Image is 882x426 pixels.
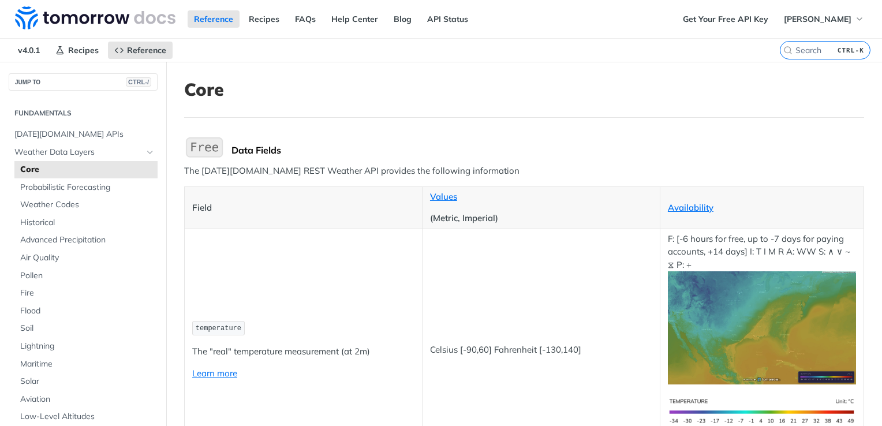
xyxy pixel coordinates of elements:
span: Soil [20,323,155,334]
a: Solar [14,373,158,390]
p: The [DATE][DOMAIN_NAME] REST Weather API provides the following information [184,165,864,178]
a: Historical [14,214,158,231]
span: Low-Level Altitudes [20,411,155,423]
img: Tomorrow.io Weather API Docs [15,6,175,29]
span: Weather Data Layers [14,147,143,158]
span: Expand image [668,405,856,416]
a: Reference [188,10,240,28]
span: Air Quality [20,252,155,264]
span: Fire [20,287,155,299]
a: Lightning [14,338,158,355]
span: Lightning [20,341,155,352]
p: Celsius [-90,60] Fahrenheit [-130,140] [430,343,652,357]
svg: Search [783,46,793,55]
div: Data Fields [231,144,864,156]
a: Low-Level Altitudes [14,408,158,425]
span: [PERSON_NAME] [784,14,851,24]
a: Reference [108,42,173,59]
p: (Metric, Imperial) [430,212,652,225]
span: Probabilistic Forecasting [20,182,155,193]
span: temperature [196,324,241,332]
a: Recipes [242,10,286,28]
span: Reference [127,45,166,55]
span: Weather Codes [20,199,155,211]
button: [PERSON_NAME] [778,10,870,28]
a: Weather Data LayersHide subpages for Weather Data Layers [9,144,158,161]
a: Advanced Precipitation [14,231,158,249]
button: Hide subpages for Weather Data Layers [145,148,155,157]
kbd: CTRL-K [835,44,867,56]
span: Advanced Precipitation [20,234,155,246]
a: Get Your Free API Key [677,10,775,28]
span: Core [20,164,155,175]
span: [DATE][DOMAIN_NAME] APIs [14,129,155,140]
a: Values [430,191,457,202]
a: [DATE][DOMAIN_NAME] APIs [9,126,158,143]
span: Recipes [68,45,99,55]
a: Weather Codes [14,196,158,214]
a: Probabilistic Forecasting [14,179,158,196]
a: Maritime [14,356,158,373]
span: Pollen [20,270,155,282]
a: Air Quality [14,249,158,267]
span: Expand image [668,322,856,332]
span: Solar [20,376,155,387]
a: FAQs [289,10,322,28]
p: Field [192,201,414,215]
h2: Fundamentals [9,108,158,118]
span: Aviation [20,394,155,405]
a: Blog [387,10,418,28]
a: Recipes [49,42,105,59]
span: v4.0.1 [12,42,46,59]
button: JUMP TOCTRL-/ [9,73,158,91]
span: Flood [20,305,155,317]
a: Flood [14,302,158,320]
a: Aviation [14,391,158,408]
h1: Core [184,79,864,100]
p: F: [-6 hours for free, up to -7 days for paying accounts, +14 days] I: T I M R A: WW S: ∧ ∨ ~ ⧖ P: + [668,233,856,384]
span: Historical [20,217,155,229]
a: Availability [668,202,713,213]
a: API Status [421,10,474,28]
a: Pollen [14,267,158,285]
p: The "real" temperature measurement (at 2m) [192,345,414,358]
a: Learn more [192,368,237,379]
a: Fire [14,285,158,302]
a: Core [14,161,158,178]
a: Soil [14,320,158,337]
a: Help Center [325,10,384,28]
span: CTRL-/ [126,77,151,87]
span: Maritime [20,358,155,370]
